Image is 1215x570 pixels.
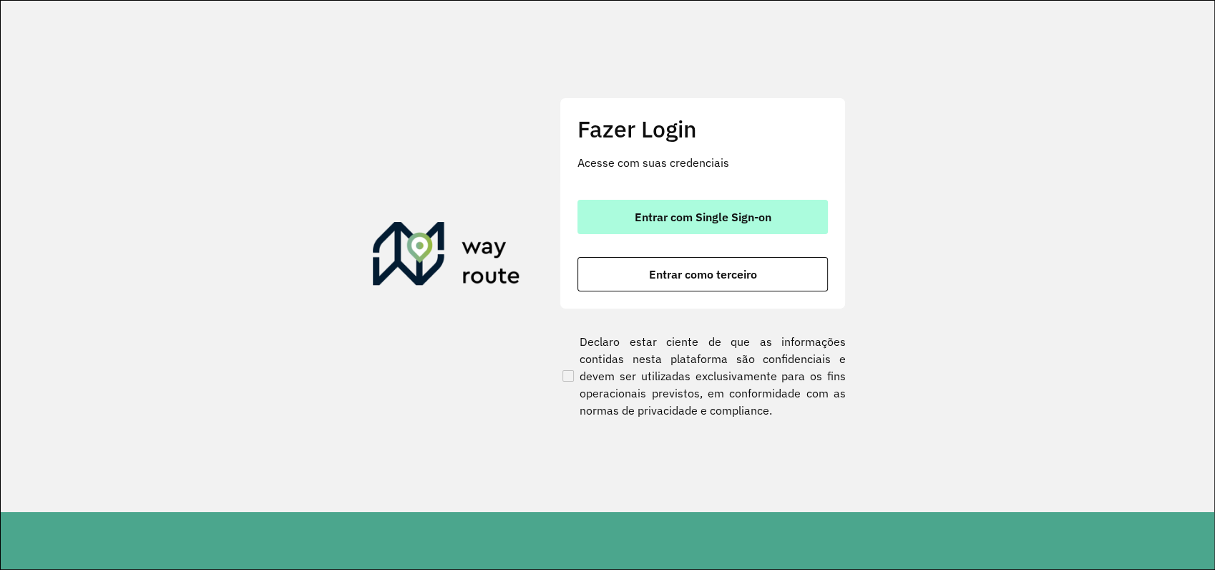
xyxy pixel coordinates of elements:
button: button [577,200,828,234]
span: Entrar com Single Sign-on [635,211,771,223]
h2: Fazer Login [577,115,828,142]
label: Declaro estar ciente de que as informações contidas nesta plataforma são confidenciais e devem se... [560,333,846,419]
img: Roteirizador AmbevTech [373,222,520,291]
span: Entrar como terceiro [649,269,757,280]
p: Acesse com suas credenciais [577,154,828,171]
button: button [577,257,828,291]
